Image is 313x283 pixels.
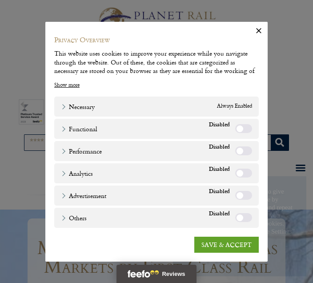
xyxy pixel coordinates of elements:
[61,102,95,111] a: Necessary
[217,102,252,111] span: Always Enabled
[61,191,106,200] a: Advertisement
[54,49,259,84] div: This website uses cookies to improve your experience while you navigate through the website. Out ...
[61,146,102,156] a: Performance
[61,169,93,178] a: Analytics
[54,81,80,89] a: Show more
[194,237,259,253] a: SAVE & ACCEPT
[61,124,97,133] a: Functional
[61,213,87,222] a: Others
[54,35,259,44] h4: Privacy Overview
